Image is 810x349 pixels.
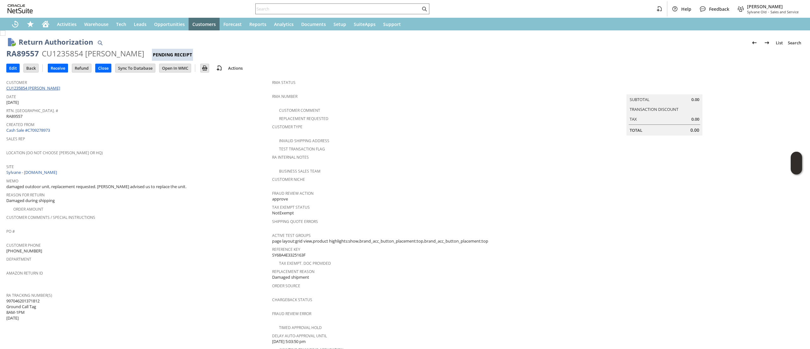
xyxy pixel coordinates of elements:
[80,18,112,30] a: Warehouse
[53,18,80,30] a: Activities
[6,48,39,59] div: RA89557
[630,106,678,112] a: Transaction Discount
[6,80,27,85] a: Customer
[13,206,43,212] a: Order Amount
[272,155,309,160] a: RA Internal Notes
[154,21,185,27] span: Opportunities
[42,20,49,28] svg: Home
[272,233,311,238] a: Active Test Groups
[279,168,321,174] a: Business Sales Team
[6,127,50,133] a: Cash Sale #C709278973
[626,84,702,94] caption: Summary
[8,18,23,30] a: Recent Records
[279,146,325,152] a: Test Transaction Flag
[42,48,144,59] div: CU1235854 [PERSON_NAME]
[272,80,296,85] a: RMA Status
[48,64,68,72] input: Receive
[785,38,804,48] a: Search
[630,97,650,102] a: Subtotal
[272,283,300,289] a: Order Source
[791,163,802,175] span: Oracle Guided Learning Widget. To move around, please hold and drag
[279,261,331,266] a: Tax Exempt. Doc Provided
[72,64,91,72] input: Refund
[691,97,699,103] span: 0.00
[297,18,330,30] a: Documents
[8,4,33,13] svg: logo
[256,5,421,13] input: Search
[201,64,209,72] input: Print
[215,64,223,72] img: add-record.svg
[130,18,150,30] a: Leads
[333,21,346,27] span: Setup
[115,64,155,72] input: Sync To Database
[681,6,691,12] span: Help
[6,215,95,220] a: Customer Comments / Special Instructions
[330,18,350,30] a: Setup
[270,18,297,30] a: Analytics
[773,38,785,48] a: List
[38,18,53,30] a: Home
[272,205,310,210] a: Tax Exempt Status
[770,10,799,14] span: Sales and Service
[6,108,58,113] a: Rtn. [GEOGRAPHIC_DATA]. #
[709,6,729,12] span: Feedback
[159,64,191,72] input: Open In WMC
[691,116,699,122] span: 0.00
[6,270,43,276] a: Amazon Return ID
[6,178,18,184] a: Memo
[272,191,314,196] a: Fraud Review Action
[272,339,306,345] span: [DATE] 5:03:50 pm
[6,248,42,254] span: [PHONE_NUMBER]
[279,138,329,143] a: Invalid Shipping Address
[272,196,288,202] span: approve
[274,21,294,27] span: Analytics
[421,5,428,13] svg: Search
[152,49,193,61] div: Pending Receipt
[11,20,19,28] svg: Recent Records
[7,64,19,72] input: Edit
[246,18,270,30] a: Reports
[223,21,242,27] span: Forecast
[768,10,769,14] span: -
[747,3,799,10] span: [PERSON_NAME]
[379,18,405,30] a: Support
[6,150,103,155] a: Location (Do Not Choose [PERSON_NAME] or HQ)
[272,219,318,224] a: Shipping Quote Errors
[272,269,315,274] a: Replacement reason
[272,94,297,99] a: RMA Number
[272,333,327,339] a: Delay Auto-Approval Until
[96,39,104,47] img: Quick Find
[279,325,322,330] a: Timed Approval Hold
[791,152,802,174] iframe: Click here to launch Oracle Guided Learning Help Panel
[279,116,328,121] a: Replacement Requested
[6,198,55,204] span: Damaged during shipping
[6,122,34,127] a: Created From
[150,18,189,30] a: Opportunities
[6,99,19,105] span: [DATE]
[630,127,642,133] a: Total
[6,94,16,99] a: Date
[301,21,326,27] span: Documents
[226,65,245,71] a: Actions
[6,257,31,262] a: Department
[272,311,311,316] a: Fraud Review Error
[23,18,38,30] div: Shortcuts
[6,136,25,142] a: Sales Rep
[6,243,41,248] a: Customer Phone
[27,20,34,28] svg: Shortcuts
[192,21,216,27] span: Customers
[763,39,771,47] img: Next
[6,169,59,175] a: Sylvane - [DOMAIN_NAME]
[272,210,294,216] span: NotExempt
[6,229,15,234] a: PO #
[189,18,220,30] a: Customers
[751,39,758,47] img: Previous
[6,164,14,169] a: Site
[6,184,186,190] span: damaged outdoor unit, replacement requested. [PERSON_NAME] advised us to replace the unit.
[354,21,376,27] span: SuiteApps
[6,293,52,298] a: RA Tracking Number(s)
[272,177,305,182] a: Customer Niche
[6,85,62,91] a: CU1235854 [PERSON_NAME]
[6,298,40,321] span: 997046201371812 Ground Call Tag 8AM-1PM [DATE]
